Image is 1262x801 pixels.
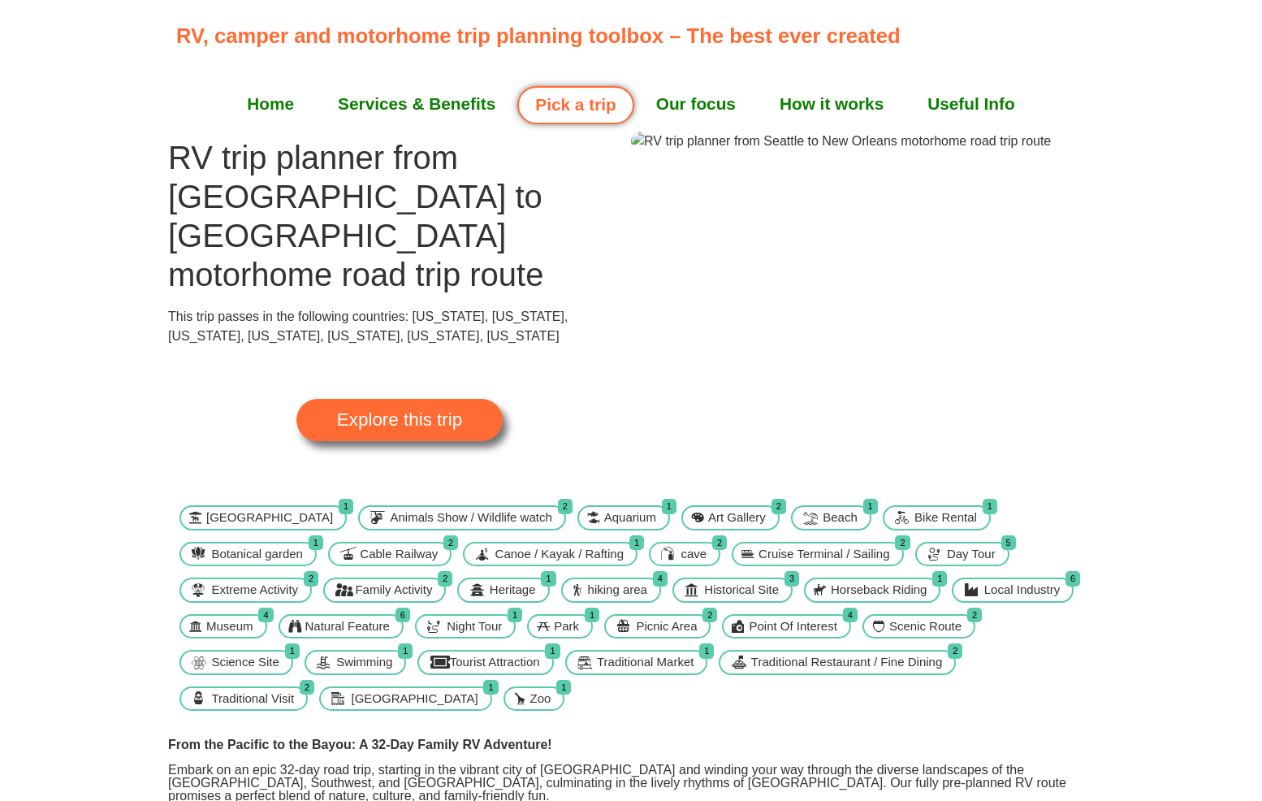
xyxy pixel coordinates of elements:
[585,608,599,623] span: 1
[676,545,711,564] span: cave
[508,608,522,623] span: 1
[704,509,770,527] span: Art Gallery
[699,643,714,659] span: 1
[843,608,858,623] span: 4
[517,86,633,124] a: Pick a trip
[296,399,503,441] a: Explore this trip
[387,509,556,527] span: Animals Show / Wildlife watch
[634,84,758,124] a: Our focus
[600,509,660,527] span: Aquarium
[207,581,302,600] span: Extreme Activity
[1001,535,1016,551] span: 5
[980,581,1064,600] span: Local Industry
[168,310,568,343] span: This trip passes in the following countries: [US_STATE], [US_STATE], [US_STATE], [US_STATE], [US_...
[526,690,555,708] span: Zoo
[541,571,555,587] span: 1
[443,535,458,551] span: 2
[483,680,498,695] span: 1
[438,571,452,587] span: 2
[202,617,257,636] span: Museum
[662,499,676,514] span: 1
[885,617,966,636] span: Scenic Route
[168,738,552,751] strong: From the Pacific to the Bayou: A 32-Day Family RV Adventure!
[347,690,482,708] span: [GEOGRAPHIC_DATA]
[550,617,583,636] span: Park
[202,509,337,527] span: [GEOGRAPHIC_DATA]
[712,535,727,551] span: 2
[258,608,273,623] span: 4
[1065,571,1080,587] span: 6
[316,84,517,124] a: Services & Benefits
[301,617,394,636] span: Natural Feature
[784,571,799,587] span: 3
[207,653,283,672] span: Science Site
[983,499,997,514] span: 1
[747,653,946,672] span: Traditional Restaurant / Fine Dining
[827,581,931,600] span: Horseback Riding
[395,608,410,623] span: 6
[168,138,631,294] h1: RV trip planner from [GEOGRAPHIC_DATA] to [GEOGRAPHIC_DATA] motorhome road trip route
[207,690,298,708] span: Traditional Visit
[758,84,905,124] a: How it works
[702,608,717,623] span: 2
[285,643,300,659] span: 1
[304,571,318,587] span: 2
[745,617,841,636] span: Point Of Interest
[943,545,1000,564] span: Day Tour
[332,653,396,672] span: Swimming
[176,84,1086,124] nav: Menu
[653,571,668,587] span: 4
[207,545,307,564] span: Botanical garden
[225,84,316,124] a: Home
[819,509,862,527] span: Beach
[356,545,442,564] span: Cable Railway
[486,581,540,600] span: Heritage
[905,84,1036,124] a: Useful Info
[339,499,353,514] span: 1
[771,499,786,514] span: 2
[863,499,878,514] span: 1
[558,499,573,514] span: 2
[443,617,506,636] span: Night Tour
[398,643,413,659] span: 1
[446,653,544,672] span: Tourist Attraction
[910,509,981,527] span: Bike Rental
[491,545,628,564] span: Canoe / Kayak / Rafting
[176,20,1095,51] p: RV, camper and motorhome trip planning toolbox – The best ever created
[632,617,701,636] span: Picnic Area
[545,643,560,659] span: 1
[556,680,571,695] span: 1
[932,571,947,587] span: 1
[967,608,982,623] span: 2
[337,411,462,429] span: Explore this trip
[895,535,910,551] span: 2
[948,643,962,659] span: 2
[629,535,644,551] span: 1
[754,545,893,564] span: Cruise Terminal / Sailing
[593,653,698,672] span: Traditional Market
[351,581,436,600] span: Family Activity
[584,581,651,600] span: hiking area
[300,680,314,695] span: 2
[309,535,323,551] span: 1
[700,581,783,600] span: Historical Site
